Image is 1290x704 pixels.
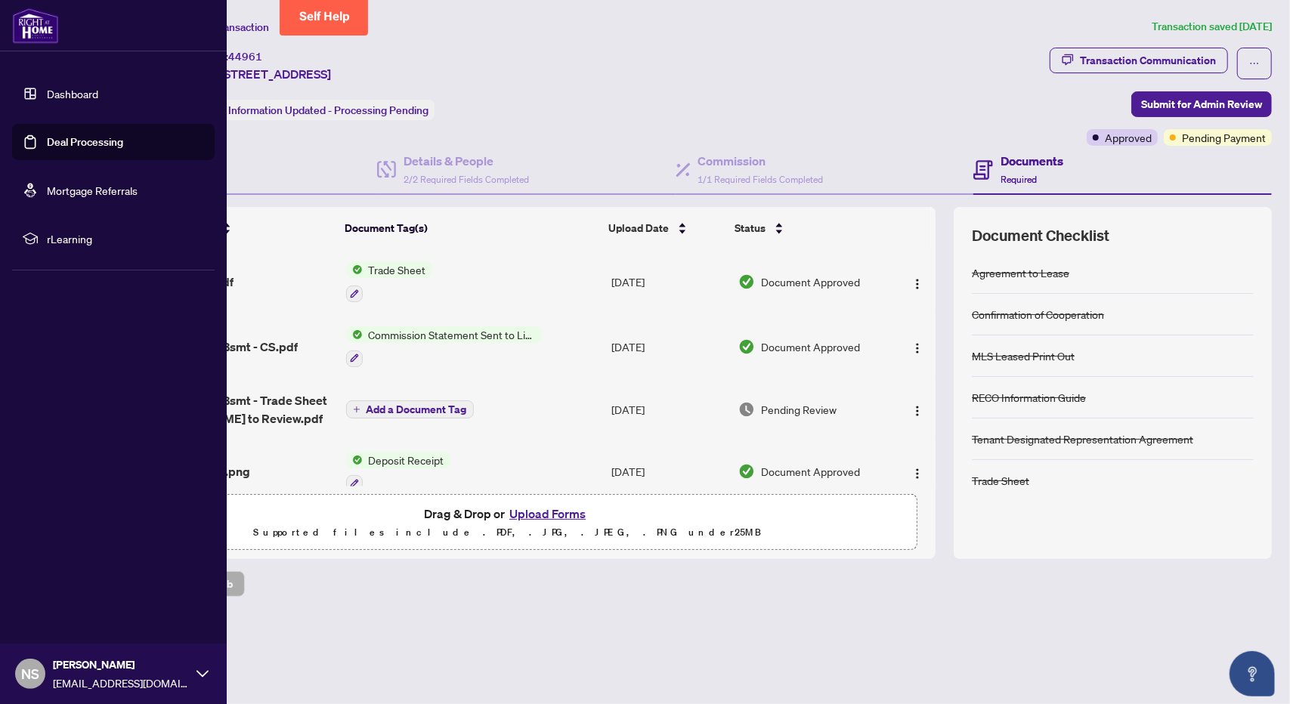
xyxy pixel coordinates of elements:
img: logo [12,8,59,44]
button: Submit for Admin Review [1131,91,1272,117]
th: Document Tag(s) [339,207,602,249]
img: Document Status [738,273,755,290]
a: Mortgage Referrals [47,184,138,197]
div: RECO Information Guide [972,389,1086,406]
th: (10) File Name [135,207,339,249]
img: Logo [911,405,923,417]
span: Document Approved [761,463,860,480]
h4: Documents [1001,152,1063,170]
span: Add a Document Tag [367,404,467,415]
span: Status [735,220,766,236]
span: Deposit Receipt [363,452,450,468]
span: Pending Review [761,401,837,418]
span: Required [1001,174,1037,185]
span: Pending Payment [1182,129,1266,146]
th: Upload Date [602,207,729,249]
div: Status: [187,100,435,120]
article: Transaction saved [DATE] [1152,18,1272,36]
button: Upload Forms [505,504,590,523]
td: [DATE] [605,314,732,379]
button: Add a Document Tag [346,400,474,418]
button: Logo [905,459,930,483]
span: 5 Coventry Crt Bsmt - Trade Sheet - [PERSON_NAME] to Review.pdf [141,391,334,428]
img: Document Status [738,338,755,355]
span: 44961 [228,50,262,63]
div: Agreement to Lease [972,264,1069,281]
span: rLearning [47,230,204,247]
span: bsmt-[STREET_ADDRESS] [187,65,331,83]
span: Drag & Drop or [424,504,590,523]
button: Logo [905,397,930,421]
h4: Details & People [404,152,529,170]
div: MLS Leased Print Out [972,347,1075,364]
img: Logo [911,278,923,290]
span: Approved [1105,129,1152,146]
button: Status IconDeposit Receipt [346,452,450,492]
span: Drag & Drop orUpload FormsSupported files include .PDF, .JPG, .JPEG, .PNG under25MB [97,495,917,551]
span: Upload Date [608,220,669,236]
td: [DATE] [605,379,732,440]
button: Status IconTrade Sheet [346,261,432,302]
img: Logo [911,468,923,480]
span: [PERSON_NAME] [53,656,189,673]
span: Document Approved [761,273,860,290]
td: [DATE] [605,440,732,505]
button: Logo [905,335,930,359]
span: NS [21,663,39,684]
img: Document Status [738,401,755,418]
button: Add a Document Tag [346,400,474,419]
span: Submit for Admin Review [1141,92,1262,116]
button: Logo [905,270,930,294]
div: Confirmation of Cooperation [972,306,1104,323]
th: Status [729,207,886,249]
span: Document Approved [761,338,860,355]
div: Transaction Communication [1080,48,1216,73]
p: Supported files include .PDF, .JPG, .JPEG, .PNG under 25 MB [107,523,908,542]
span: 2/2 Required Fields Completed [404,174,529,185]
span: View Transaction [188,20,269,34]
span: Commission Statement Sent to Listing Brokerage [363,326,542,343]
img: Document Status [738,463,755,480]
span: Document Checklist [972,225,1109,246]
span: 1/1 Required Fields Completed [698,174,824,185]
div: Trade Sheet [972,472,1029,489]
a: Deal Processing [47,135,123,149]
h4: Commission [698,152,824,170]
img: Status Icon [346,326,363,343]
span: ellipsis [1249,58,1260,69]
button: Transaction Communication [1050,48,1228,73]
td: [DATE] [605,249,732,314]
span: [EMAIL_ADDRESS][DOMAIN_NAME] [53,675,189,691]
img: Status Icon [346,452,363,468]
img: Status Icon [346,261,363,278]
img: Logo [911,342,923,354]
span: Trade Sheet [363,261,432,278]
div: Tenant Designated Representation Agreement [972,431,1193,447]
a: Dashboard [47,87,98,100]
span: Information Updated - Processing Pending [228,103,428,117]
button: Open asap [1230,651,1275,696]
span: plus [353,406,360,413]
span: Self Help [299,9,350,23]
button: Status IconCommission Statement Sent to Listing Brokerage [346,326,542,367]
